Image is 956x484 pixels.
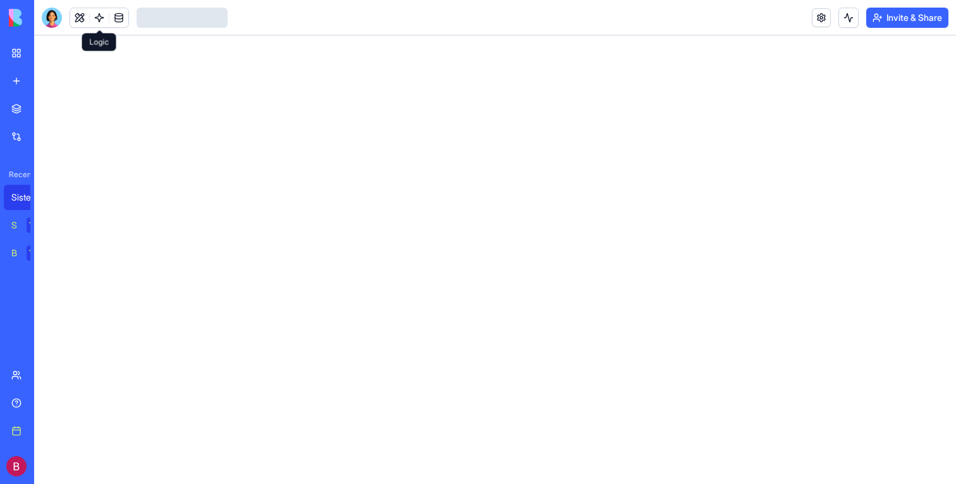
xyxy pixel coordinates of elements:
div: TRY [27,218,47,233]
img: logo [9,9,87,27]
div: Logic [82,34,116,51]
a: Blog Generation ProTRY [4,240,54,266]
a: Sistema de Matrices 2x2 [4,185,54,210]
div: TRY [27,245,47,261]
img: ACg8ocISMEiQCLcJ71frT0EY_71VzGzDgFW27OOKDRUYqcdF0T-PMQ=s96-c [6,456,27,476]
div: Social Media Content Generator [11,219,18,232]
div: Sistema de Matrices 2x2 [11,191,47,204]
button: Invite & Share [866,8,948,28]
a: Social Media Content GeneratorTRY [4,213,54,238]
span: Recent [4,170,30,180]
div: Blog Generation Pro [11,247,18,259]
